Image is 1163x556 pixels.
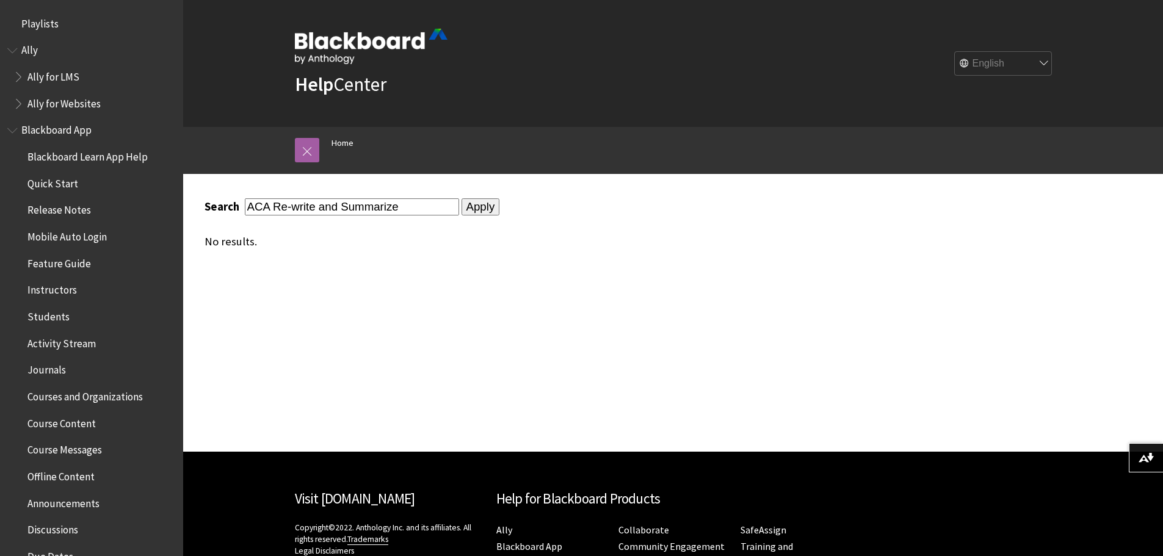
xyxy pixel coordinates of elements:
[7,40,176,114] nav: Book outline for Anthology Ally Help
[955,52,1052,76] select: Site Language Selector
[347,534,388,545] a: Trademarks
[618,540,725,553] a: Community Engagement
[27,226,107,243] span: Mobile Auto Login
[21,40,38,57] span: Ally
[27,306,70,323] span: Students
[27,93,101,110] span: Ally for Websites
[27,519,78,536] span: Discussions
[27,280,77,297] span: Instructors
[496,524,512,536] a: Ally
[295,72,333,96] strong: Help
[27,413,96,430] span: Course Content
[295,72,386,96] a: HelpCenter
[295,489,415,507] a: Visit [DOMAIN_NAME]
[496,540,562,553] a: Blackboard App
[618,524,669,536] a: Collaborate
[27,146,148,163] span: Blackboard Learn App Help
[27,253,91,270] span: Feature Guide
[205,235,962,248] div: No results.
[27,386,143,403] span: Courses and Organizations
[7,13,176,34] nav: Book outline for Playlists
[21,120,92,137] span: Blackboard App
[462,198,500,215] input: Apply
[27,466,95,483] span: Offline Content
[27,360,66,377] span: Journals
[27,67,79,83] span: Ally for LMS
[295,29,447,64] img: Blackboard by Anthology
[21,13,59,30] span: Playlists
[27,200,91,217] span: Release Notes
[27,493,100,510] span: Announcements
[496,488,850,510] h2: Help for Blackboard Products
[205,200,242,214] label: Search
[27,440,102,457] span: Course Messages
[27,333,96,350] span: Activity Stream
[332,135,353,151] a: Home
[741,524,786,536] a: SafeAssign
[27,173,78,190] span: Quick Start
